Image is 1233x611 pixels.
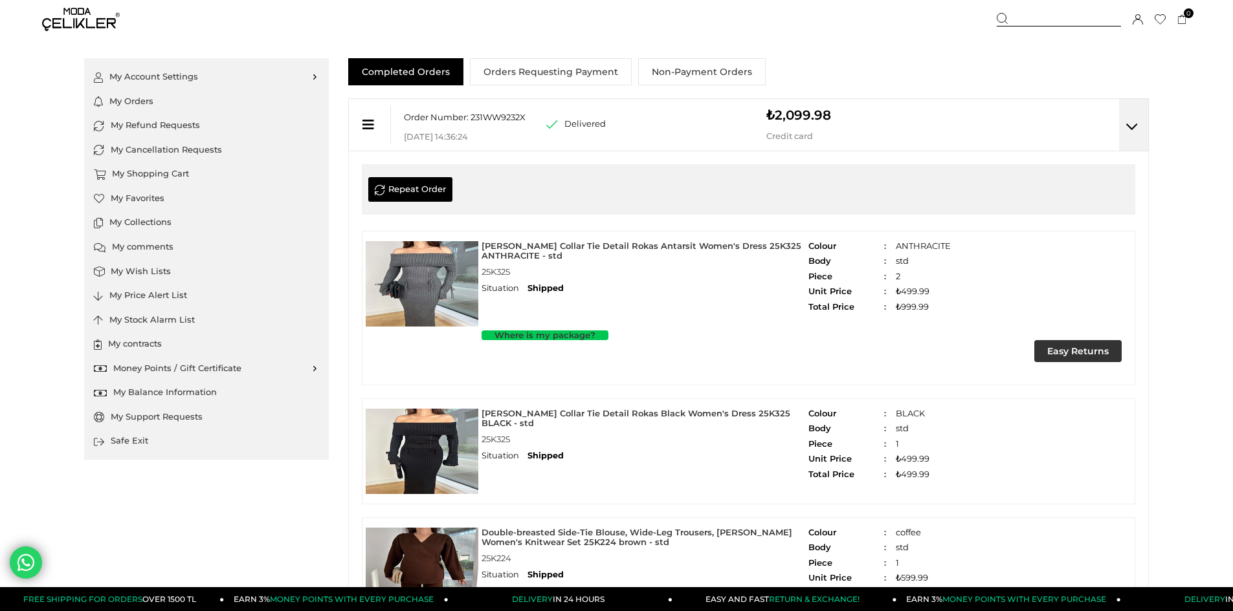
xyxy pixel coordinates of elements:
[224,587,448,611] a: EARN 3%MONEY POINTS WITH EVERY PURCHASE
[366,409,478,494] img: Madonna Collar Tie Detail Rokas Black Women's Dress 25K325 BLACK - std
[808,255,831,266] font: Body
[94,380,319,405] a: My Balance Information
[1186,9,1191,17] font: 0
[705,594,769,604] font: EASY AND FAST
[482,241,801,261] font: [PERSON_NAME] Collar Tie Detail Rokas Antarsit Women's Dress 25K325 ANTHRACITE - std
[111,435,148,445] font: Safe Exit
[528,451,564,460] font: Shipped
[94,186,319,211] a: My Favorites
[23,594,142,604] font: FREE SHIPPING FOR ORDERS
[94,235,319,259] a: My comments
[482,451,519,460] font: Situation
[111,411,203,422] font: My Support Requests
[470,58,632,85] a: Orders Requesting Payment
[896,557,899,568] font: 1
[94,138,319,162] a: My Cancellation Requests
[368,177,452,202] a: Repeat Order
[482,330,608,340] a: Where is my package?
[94,429,319,453] a: Safe Exit
[896,572,928,583] font: ₺599.99
[1177,15,1187,25] a: 0
[94,283,319,308] a: My Price Alert List
[482,241,808,283] a: [PERSON_NAME] Collar Tie Detail Rokas Antarsit Women's Dress 25K325 ANTHRACITE - std25K325
[94,405,319,429] a: My Support Requests
[388,184,446,194] font: Repeat Order
[109,217,172,227] font: My Collections
[896,408,925,418] font: BLACK
[896,438,899,449] font: 1
[896,423,909,433] font: std
[94,162,319,186] a: My Shopping Cart
[404,112,526,122] font: Order Number: 231WW9232X
[270,594,434,604] font: MONEY POINTS WITH EVERY PURCHASE
[528,283,564,293] font: Shipped
[142,594,196,604] font: OVER 1500 TL
[494,330,595,340] font: Where is my package?
[808,469,854,479] font: Total Price
[112,241,173,252] font: My comments
[108,338,162,348] font: My contracts
[109,290,187,300] font: My Price Alert List
[482,409,808,451] a: [PERSON_NAME] Collar Tie Detail Rokas Black Women's Dress 25K325 BLACK - std25K325
[111,193,164,203] font: My Favorites
[808,453,852,464] font: Unit Price
[1184,594,1225,604] font: DELIVERY
[808,241,836,251] font: Colour
[94,332,319,356] a: My contracts
[808,408,836,418] font: Colour
[482,266,510,277] font: 25K325
[808,557,832,568] font: Piece
[808,423,831,433] font: Body
[94,259,319,284] a: My Wish Lists
[112,168,189,178] font: My Shopping Cart
[808,527,836,537] font: Colour
[528,570,564,579] font: Shipped
[1034,340,1122,362] a: Easy Returns
[896,301,929,312] font: ₺999.99
[896,241,951,251] font: ANTHRACITE
[111,144,222,155] font: My Cancellation Requests
[808,438,832,449] font: Piece
[482,434,510,444] font: 25K325
[808,286,852,296] font: Unit Price
[896,453,929,464] font: ₺499.99
[482,408,790,428] font: [PERSON_NAME] Collar Tie Detail Rokas Black Women's Dress 25K325 BLACK - std
[234,594,270,604] font: EARN 3%
[348,58,463,85] a: Completed Orders
[482,528,808,570] a: Double-breasted Side-Tie Blouse, Wide-Leg Trousers, [PERSON_NAME] Women's Knitwear Set 25K224 bro...
[94,113,319,138] a: My Refund Requests
[482,527,792,547] font: Double-breasted Side-Tie Blouse, Wide-Leg Trousers, [PERSON_NAME] Women's Knitwear Set 25K224 bro...
[113,387,217,397] font: My Balance Information
[766,107,831,123] font: ₺2,099.98
[1047,345,1109,357] font: Easy Returns
[512,594,553,604] font: DELIVERY
[896,286,929,296] font: ₺499.99
[638,58,766,85] a: Non-Payment Orders
[109,96,153,106] font: My Orders
[808,572,852,583] font: Unit Price
[111,266,171,276] font: My Wish Lists
[766,131,813,141] font: Credit card
[362,66,450,78] font: Completed Orders
[808,301,854,312] font: Total Price
[449,587,672,611] a: DELIVERYIN 24 HOURS
[94,356,319,381] a: Money Points / Gift Certificate
[94,89,319,114] a: My Orders
[808,271,832,281] font: Piece
[896,542,909,552] font: std
[94,210,319,235] a: My Collections
[366,241,478,327] img: Madonna Collar Tie Detail Rokas Antarsit Women's Dress 25K325 ANTHRACITE - std
[896,271,900,281] font: 2
[404,132,468,142] font: [DATE] 14:36:24
[553,594,605,604] font: IN 24 HOURS
[482,283,519,293] font: Situation
[483,66,618,78] font: Orders Requesting Payment
[111,120,200,130] font: My Refund Requests
[564,118,606,129] font: Delivered
[94,65,319,89] a: My Account Settings
[769,594,860,604] font: RETURN & EXCHANGE!
[896,469,929,479] font: ₺499.99
[109,314,195,325] font: My Stock Alarm List
[808,542,831,552] font: Body
[896,587,1120,611] a: EARN 3%MONEY POINTS WITH EVERY PURCHASE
